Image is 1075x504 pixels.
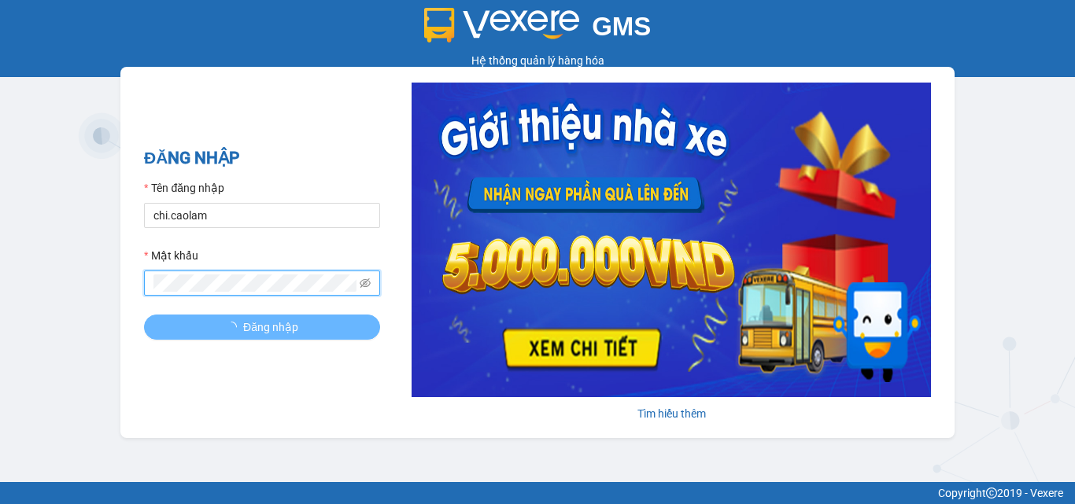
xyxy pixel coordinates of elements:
label: Mật khẩu [144,247,198,264]
button: Đăng nhập [144,315,380,340]
div: Hệ thống quản lý hàng hóa [4,52,1071,69]
input: Mật khẩu [153,274,356,292]
span: eye-invisible [360,278,371,289]
div: Copyright 2019 - Vexere [12,484,1063,502]
img: banner-0 [412,83,931,397]
span: copyright [986,487,997,498]
label: Tên đăng nhập [144,179,224,197]
span: Đăng nhập [243,318,298,336]
span: GMS [592,12,651,41]
input: Tên đăng nhập [144,203,380,228]
img: logo 2 [424,8,580,42]
span: loading [226,322,243,333]
div: Tìm hiểu thêm [412,405,931,422]
h2: ĐĂNG NHẬP [144,145,380,171]
a: GMS [424,24,652,36]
